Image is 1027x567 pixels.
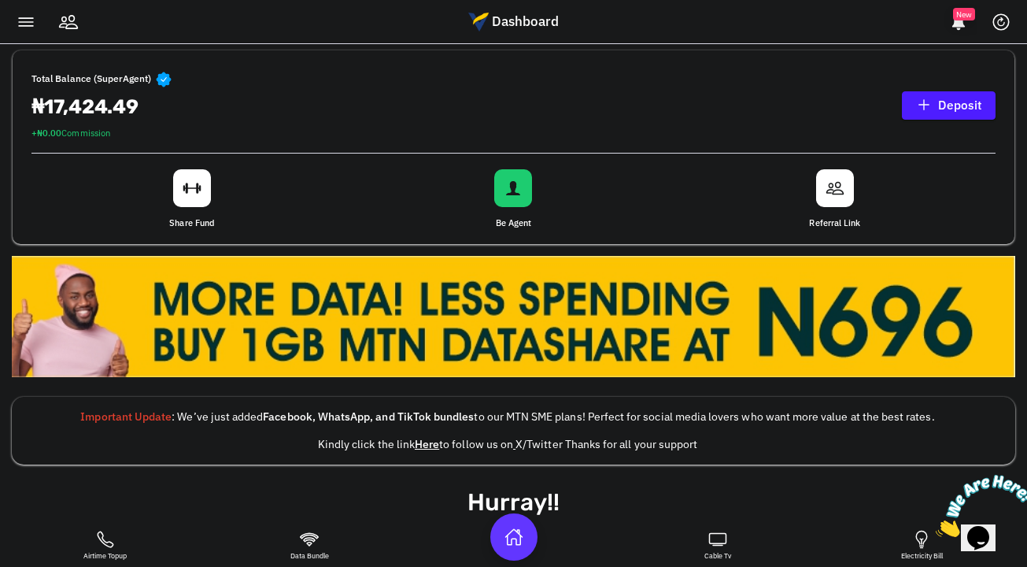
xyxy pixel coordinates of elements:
strong: Electricity Bill [823,552,1021,561]
strong: Referral Link [674,218,996,228]
a: Data Bundle [207,523,411,567]
a: Deposit [902,91,996,120]
iframe: chat widget [929,469,1027,543]
strong: Be Agent [353,218,674,228]
strong: Airtime Topup [6,552,204,561]
strong: Data Bundle [210,552,408,561]
p: : We’ve just added to our MTN SME plans! Perfect for social media lovers who want more value at t... [24,409,992,425]
strong: Facebook, WhatsApp, and TikTok bundles [263,409,474,424]
a: Airtime Topup [3,523,207,567]
a: Here [415,437,439,451]
h1: ₦17,424.49 [31,97,173,117]
b: +₦0.00 [31,128,61,139]
small: Commission [31,128,110,139]
img: logo [468,13,489,31]
p: Kindly click the link to follow us on X/Twitter Thanks for all your support [24,436,992,453]
ion-icon: home outline [504,528,523,547]
a: Electricity Bill [820,523,1024,567]
div: Dashboard [460,12,567,32]
h1: Hurray!! [12,488,1015,517]
strong: Important Update [80,409,172,424]
span: Total Balance (SuperAgent) [31,70,173,89]
strong: Cable Tv [619,552,816,561]
strong: Deposit [938,96,982,114]
a: Be Agent [353,169,674,228]
a: Cable Tv [615,523,819,567]
a: Referral Link [674,169,996,228]
img: Chat attention grabber [6,6,104,69]
img: 1744272958VAPRIL%201.1.jpg [12,256,1015,377]
span: New [953,8,975,20]
a: Share Fund [31,169,353,228]
strong: Share Fund [31,218,353,228]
